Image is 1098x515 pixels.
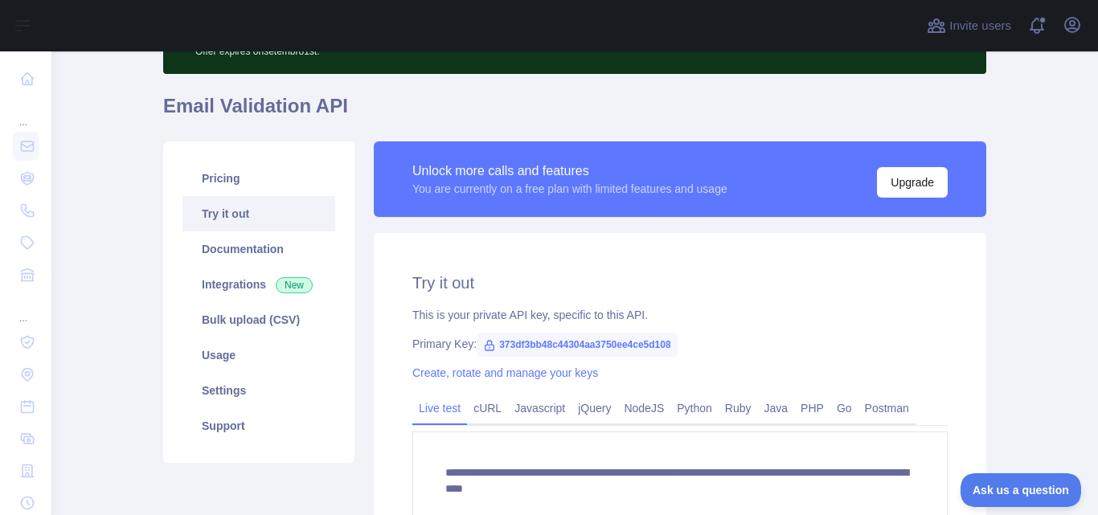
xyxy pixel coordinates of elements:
[412,161,727,181] div: Unlock more calls and features
[830,395,858,421] a: Go
[412,307,948,323] div: This is your private API key, specific to this API.
[412,366,598,379] a: Create, rotate and manage your keys
[13,96,39,129] div: ...
[182,196,335,231] a: Try it out
[412,336,948,352] div: Primary Key:
[719,395,758,421] a: Ruby
[758,395,795,421] a: Java
[508,395,572,421] a: Javascript
[949,17,1011,35] span: Invite users
[182,373,335,408] a: Settings
[182,302,335,337] a: Bulk upload (CSV)
[163,93,986,132] h1: Email Validation API
[924,13,1014,39] button: Invite users
[572,395,617,421] a: jQuery
[412,395,467,421] a: Live test
[961,473,1082,507] iframe: Toggle Customer Support
[858,395,916,421] a: Postman
[412,272,948,294] h2: Try it out
[617,395,670,421] a: NodeJS
[182,231,335,267] a: Documentation
[467,395,508,421] a: cURL
[670,395,719,421] a: Python
[877,167,948,198] button: Upgrade
[182,161,335,196] a: Pricing
[182,337,335,373] a: Usage
[477,333,678,357] span: 373df3bb48c44304aa3750ee4ce5d108
[412,181,727,197] div: You are currently on a free plan with limited features and usage
[13,292,39,325] div: ...
[794,395,830,421] a: PHP
[182,267,335,302] a: Integrations New
[276,277,313,293] span: New
[182,408,335,443] a: Support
